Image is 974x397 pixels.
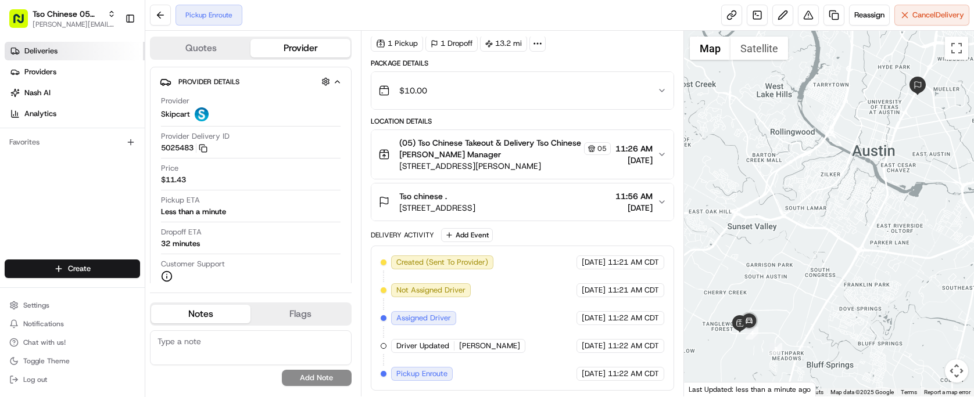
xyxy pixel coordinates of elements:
button: Toggle Theme [5,353,140,369]
button: Show satellite imagery [730,37,788,60]
span: Dropoff ETA [161,227,202,237]
div: 13.2 mi [480,35,527,52]
div: 4 [746,327,758,340]
span: Toggle Theme [23,356,70,366]
img: Nash [12,12,35,35]
span: Log out [23,375,47,384]
span: [DATE] [582,341,606,351]
button: Notifications [5,316,140,332]
span: [PERSON_NAME] [459,341,520,351]
span: $10.00 [399,85,427,96]
span: [DATE] [582,369,606,379]
span: Map data ©2025 Google [830,389,894,395]
span: Price [161,163,178,174]
span: Not Assigned Driver [396,285,465,295]
a: Report a map error [924,389,971,395]
span: Pickup ETA [161,195,200,205]
span: Skipcart [161,109,190,120]
div: 3 [769,343,782,356]
p: Welcome 👋 [12,46,212,65]
span: Notifications [23,319,64,329]
button: [PERSON_NAME][EMAIL_ADDRESS][DOMAIN_NAME] [33,20,116,29]
span: Tso chinese . [399,190,447,202]
span: Pickup Enroute [396,369,447,379]
button: Chat with us! [5,334,140,351]
button: Provider Details [160,72,342,91]
button: Show street map [690,37,730,60]
img: profile_skipcart_partner.png [195,107,209,121]
a: Nash AI [5,84,145,102]
button: Toggle fullscreen view [945,37,968,60]
a: 💻API Documentation [94,164,191,185]
button: Start new chat [198,114,212,128]
span: 11:22 AM CDT [608,313,659,323]
span: Assigned Driver [396,313,451,323]
span: Providers [24,67,56,77]
div: 📗 [12,169,21,179]
span: [DATE] [615,154,653,166]
span: 11:26 AM [615,143,653,154]
span: 05 [597,144,607,153]
span: Provider Delivery ID [161,131,230,142]
a: Providers [5,63,145,81]
img: 1736555255976-a54dd68f-1ca7-489b-9aae-adbdc363a1c4 [12,111,33,132]
span: 11:22 AM CDT [608,369,659,379]
img: Google [687,381,725,396]
a: Open this area in Google Maps (opens a new window) [687,381,725,396]
span: 11:21 AM CDT [608,257,659,268]
button: Map camera controls [945,359,968,382]
span: [DATE] [582,313,606,323]
span: Knowledge Base [23,168,89,180]
button: 5025483 [161,143,207,153]
a: Analytics [5,104,145,123]
span: Created (Sent To Provider) [396,257,488,268]
button: Reassign [849,5,890,26]
span: [STREET_ADDRESS][PERSON_NAME] [399,160,611,172]
a: Terms [901,389,917,395]
button: Add Event [441,228,493,242]
button: Tso Chinese 05 [PERSON_NAME][PERSON_NAME][EMAIL_ADDRESS][DOMAIN_NAME] [5,5,120,33]
button: Log out [5,371,140,388]
span: Chat with us! [23,338,66,347]
div: Start new chat [40,111,191,122]
span: $11.43 [161,175,186,185]
div: 32 minutes [161,239,200,249]
a: Powered byPylon [82,196,141,205]
span: Settings [23,301,49,310]
input: Clear [30,75,192,87]
button: Tso chinese .[STREET_ADDRESS]11:56 AM[DATE] [371,183,674,221]
span: Cancel Delivery [912,10,964,20]
div: Last Updated: less than a minute ago [684,382,816,396]
span: [DATE] [582,257,606,268]
div: Location Details [371,117,674,126]
button: Provider [250,39,350,57]
div: We're available if you need us! [40,122,147,132]
span: (05) Tso Chinese Takeout & Delivery Tso Chinese [PERSON_NAME] Manager [399,137,582,160]
div: 1 Pickup [371,35,423,52]
div: Favorites [5,133,140,151]
button: Create [5,259,140,278]
span: Provider [161,96,189,106]
span: 11:21 AM CDT [608,285,659,295]
div: Delivery Activity [371,230,434,240]
span: Provider Details [178,77,239,86]
span: API Documentation [110,168,187,180]
button: (05) Tso Chinese Takeout & Delivery Tso Chinese [PERSON_NAME] Manager05[STREET_ADDRESS][PERSON_NA... [371,130,674,179]
span: Customer Support [161,259,225,269]
span: Pylon [116,197,141,205]
button: Notes [151,305,250,323]
span: 11:22 AM CDT [608,341,659,351]
span: [STREET_ADDRESS] [399,202,475,214]
span: Driver Updated [396,341,449,351]
span: [DATE] [615,202,653,214]
button: Tso Chinese 05 [PERSON_NAME] [33,8,103,20]
span: Deliveries [24,46,58,56]
span: Analytics [24,109,56,119]
button: Settings [5,297,140,313]
div: Less than a minute [161,207,226,217]
a: 📗Knowledge Base [7,164,94,185]
span: [DATE] [582,285,606,295]
div: 💻 [98,169,108,179]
